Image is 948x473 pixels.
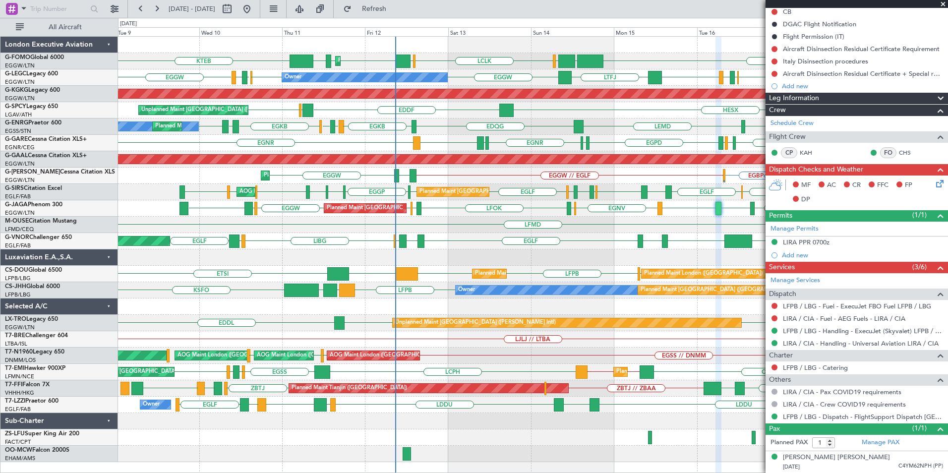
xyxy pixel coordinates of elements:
[783,45,940,53] div: Aircraft Disinsection Residual Certificate Requirement
[852,180,861,190] span: CR
[5,169,115,175] a: G-[PERSON_NAME]Cessna Citation XLS
[199,27,282,36] div: Wed 10
[877,180,889,190] span: FFC
[285,70,301,85] div: Owner
[5,431,79,437] a: ZS-LFUSuper King Air 200
[5,104,26,110] span: G-SPCY
[783,388,901,396] a: LIRA / CIA - Pax COVID19 requirements
[5,202,28,208] span: G-JAGA
[862,438,899,448] a: Manage PAX
[5,324,35,331] a: EGGW/LTN
[880,147,896,158] div: FO
[769,210,792,222] span: Permits
[783,314,905,323] a: LIRA / CIA - Fuel - AEG Fuels - LIRA / CIA
[5,226,34,233] a: LFMD/CEQ
[5,95,35,102] a: EGGW/LTN
[292,381,407,396] div: Planned Maint Tianjin ([GEOGRAPHIC_DATA])
[5,193,31,200] a: EGLF/FAB
[5,62,35,69] a: EGGW/LTN
[5,333,68,339] a: T7-BREChallenger 604
[5,447,69,453] a: OO-MCWFalcon 2000S
[5,185,62,191] a: G-SIRSCitation Excel
[5,185,24,191] span: G-SIRS
[783,7,791,16] div: CB
[5,398,59,404] a: T7-LZZIPraetor 600
[5,365,65,371] a: T7-EMIHawker 900XP
[116,27,199,36] div: Tue 9
[5,153,87,159] a: G-GAALCessna Citation XLS+
[782,251,943,259] div: Add new
[782,82,943,90] div: Add new
[5,406,31,413] a: EGLF/FAB
[5,71,26,77] span: G-LEGC
[770,276,820,286] a: Manage Services
[770,438,808,448] label: Planned PAX
[5,356,36,364] a: DNMM/LOS
[5,455,35,462] a: EHAM/AMS
[5,104,58,110] a: G-SPCYLegacy 650
[5,431,25,437] span: ZS-LFU
[5,87,28,93] span: G-KGKG
[905,180,912,190] span: FP
[5,382,50,388] a: T7-FFIFalcon 7X
[781,147,797,158] div: CP
[143,397,160,412] div: Owner
[5,136,28,142] span: G-GARE
[5,144,35,151] a: EGNR/CEG
[5,316,26,322] span: LX-TRO
[801,180,811,190] span: MF
[898,462,943,471] span: C4YM62NPH (PP)
[769,93,819,104] span: Leg Information
[338,54,494,68] div: Planned Maint [GEOGRAPHIC_DATA] ([GEOGRAPHIC_DATA])
[783,363,848,372] a: LFPB / LBG - Catering
[800,148,822,157] a: KAH
[5,153,28,159] span: G-GAAL
[5,78,35,86] a: EGGW/LTN
[644,266,763,281] div: Planned Maint London ([GEOGRAPHIC_DATA])
[327,201,483,216] div: Planned Maint [GEOGRAPHIC_DATA] ([GEOGRAPHIC_DATA])
[769,289,796,300] span: Dispatch
[5,284,26,290] span: CS-JHH
[239,184,315,199] div: AOG Maint [PERSON_NAME]
[354,5,395,12] span: Refresh
[616,364,711,379] div: Planned Maint [GEOGRAPHIC_DATA]
[769,105,786,116] span: Crew
[365,27,448,36] div: Fri 12
[26,24,105,31] span: All Aircraft
[899,148,921,157] a: CHS
[5,235,29,240] span: G-VNOR
[783,32,844,41] div: Flight Permission (IT)
[5,218,77,224] a: M-OUSECitation Mustang
[5,127,31,135] a: EGSS/STN
[330,348,441,363] div: AOG Maint London ([GEOGRAPHIC_DATA])
[5,316,58,322] a: LX-TROLegacy 650
[5,291,31,298] a: LFPB/LBG
[827,180,836,190] span: AC
[769,423,780,435] span: Pax
[783,327,943,335] a: LFPB / LBG - Handling - ExecuJet (Skyvalet) LFPB / LBG
[641,283,797,297] div: Planned Maint [GEOGRAPHIC_DATA] ([GEOGRAPHIC_DATA])
[5,373,34,380] a: LFMN/NCE
[5,160,35,168] a: EGGW/LTN
[5,275,31,282] a: LFPB/LBG
[697,27,780,36] div: Tue 16
[5,71,58,77] a: G-LEGCLegacy 600
[770,118,814,128] a: Schedule Crew
[5,169,60,175] span: G-[PERSON_NAME]
[5,340,27,348] a: LTBA/ISL
[769,164,863,176] span: Dispatch Checks and Weather
[5,365,24,371] span: T7-EMI
[783,238,829,246] div: LIRA PPR 0700z
[5,267,28,273] span: CS-DOU
[801,195,810,205] span: DP
[5,218,29,224] span: M-OUSE
[5,349,33,355] span: T7-N1960
[475,266,631,281] div: Planned Maint [GEOGRAPHIC_DATA] ([GEOGRAPHIC_DATA])
[769,262,795,273] span: Services
[5,267,62,273] a: CS-DOUGlobal 6500
[5,438,31,446] a: FACT/CPT
[419,184,576,199] div: Planned Maint [GEOGRAPHIC_DATA] ([GEOGRAPHIC_DATA])
[5,349,64,355] a: T7-N1960Legacy 650
[257,348,368,363] div: AOG Maint London ([GEOGRAPHIC_DATA])
[912,423,927,433] span: (1/1)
